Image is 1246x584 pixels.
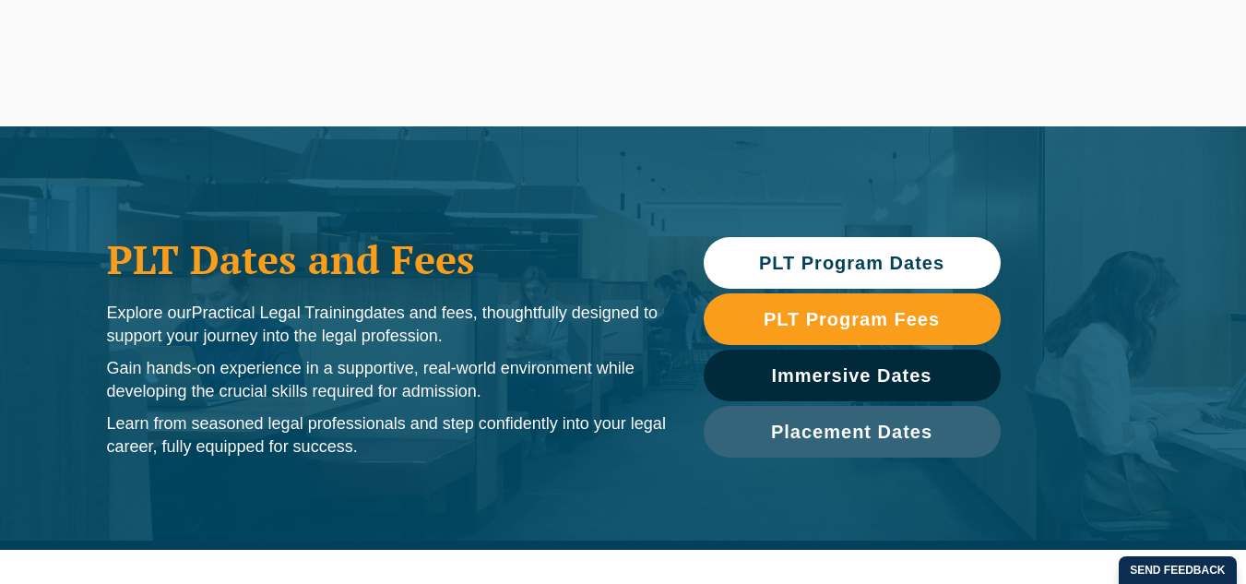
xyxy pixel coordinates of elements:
[771,423,932,441] span: Placement Dates
[704,406,1001,458] a: Placement Dates
[107,236,667,282] h1: PLT Dates and Fees
[107,357,667,403] p: Gain hands-on experience in a supportive, real-world environment while developing the crucial ski...
[759,254,944,272] span: PLT Program Dates
[192,304,364,322] span: Practical Legal Training
[107,302,667,348] p: Explore our dates and fees, thoughtfully designed to support your journey into the legal profession.
[764,310,940,328] span: PLT Program Fees
[704,237,1001,289] a: PLT Program Dates
[704,350,1001,401] a: Immersive Dates
[772,366,932,385] span: Immersive Dates
[704,293,1001,345] a: PLT Program Fees
[107,412,667,459] p: Learn from seasoned legal professionals and step confidently into your legal career, fully equipp...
